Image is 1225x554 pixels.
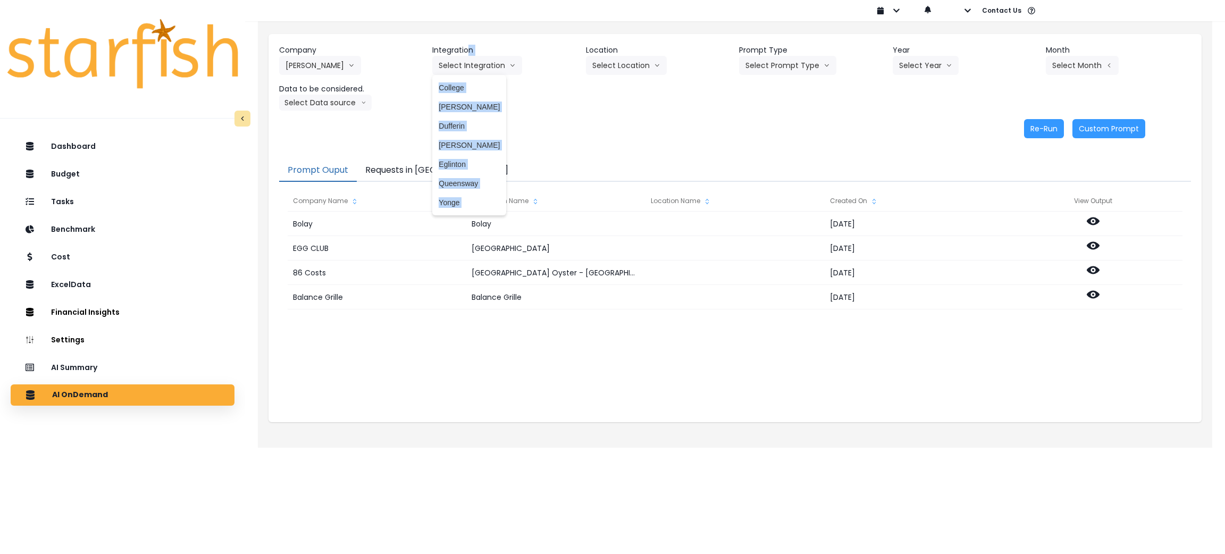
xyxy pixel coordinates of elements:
[279,95,372,111] button: Select Data sourcearrow down line
[11,136,234,157] button: Dashboard
[288,285,466,309] div: Balance Grille
[439,82,500,93] span: College
[466,261,645,285] div: [GEOGRAPHIC_DATA] Oyster - [GEOGRAPHIC_DATA]
[1046,56,1119,75] button: Select Montharrow left line
[288,236,466,261] div: EGG CLUB
[350,197,359,206] svg: sort
[432,75,506,215] ul: Select Integrationarrow down line
[1046,45,1191,56] header: Month
[51,280,91,289] p: ExcelData
[439,121,500,131] span: Dufferin
[432,45,577,56] header: Integration
[586,45,731,56] header: Location
[466,285,645,309] div: Balance Grille
[11,301,234,323] button: Financial Insights
[361,97,366,108] svg: arrow down line
[509,60,516,71] svg: arrow down line
[51,363,97,372] p: AI Summary
[279,45,424,56] header: Company
[51,197,74,206] p: Tasks
[466,212,645,236] div: Bolay
[439,159,500,170] span: Eglinton
[279,56,361,75] button: [PERSON_NAME]arrow down line
[11,357,234,378] button: AI Summary
[824,60,830,71] svg: arrow down line
[531,197,540,206] svg: sort
[1024,119,1064,138] button: Re-Run
[893,45,1038,56] header: Year
[11,384,234,406] button: AI OnDemand
[439,102,500,112] span: [PERSON_NAME]
[466,236,645,261] div: [GEOGRAPHIC_DATA]
[432,56,522,75] button: Select Integrationarrow down line
[739,45,884,56] header: Prompt Type
[466,190,645,212] div: Integration Name
[439,140,500,150] span: [PERSON_NAME]
[1106,60,1112,71] svg: arrow left line
[870,197,878,206] svg: sort
[586,56,667,75] button: Select Locationarrow down line
[439,178,500,189] span: Queensway
[946,60,952,71] svg: arrow down line
[52,390,108,400] p: AI OnDemand
[825,212,1003,236] div: [DATE]
[703,197,711,206] svg: sort
[11,246,234,267] button: Cost
[288,190,466,212] div: Company Name
[654,60,660,71] svg: arrow down line
[288,212,466,236] div: Bolay
[1003,190,1182,212] div: View Output
[11,191,234,212] button: Tasks
[11,163,234,184] button: Budget
[1072,119,1145,138] button: Custom Prompt
[279,160,357,182] button: Prompt Ouput
[288,261,466,285] div: 86 Costs
[11,219,234,240] button: Benchmark
[645,190,824,212] div: Location Name
[739,56,836,75] button: Select Prompt Typearrow down line
[51,170,80,179] p: Budget
[348,60,355,71] svg: arrow down line
[825,285,1003,309] div: [DATE]
[825,236,1003,261] div: [DATE]
[51,225,95,234] p: Benchmark
[51,253,70,262] p: Cost
[11,274,234,295] button: ExcelData
[893,56,959,75] button: Select Yeararrow down line
[357,160,517,182] button: Requests in [GEOGRAPHIC_DATA]
[825,190,1003,212] div: Created On
[439,197,500,208] span: Yonge
[279,83,424,95] header: Data to be considered.
[51,142,96,151] p: Dashboard
[11,329,234,350] button: Settings
[825,261,1003,285] div: [DATE]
